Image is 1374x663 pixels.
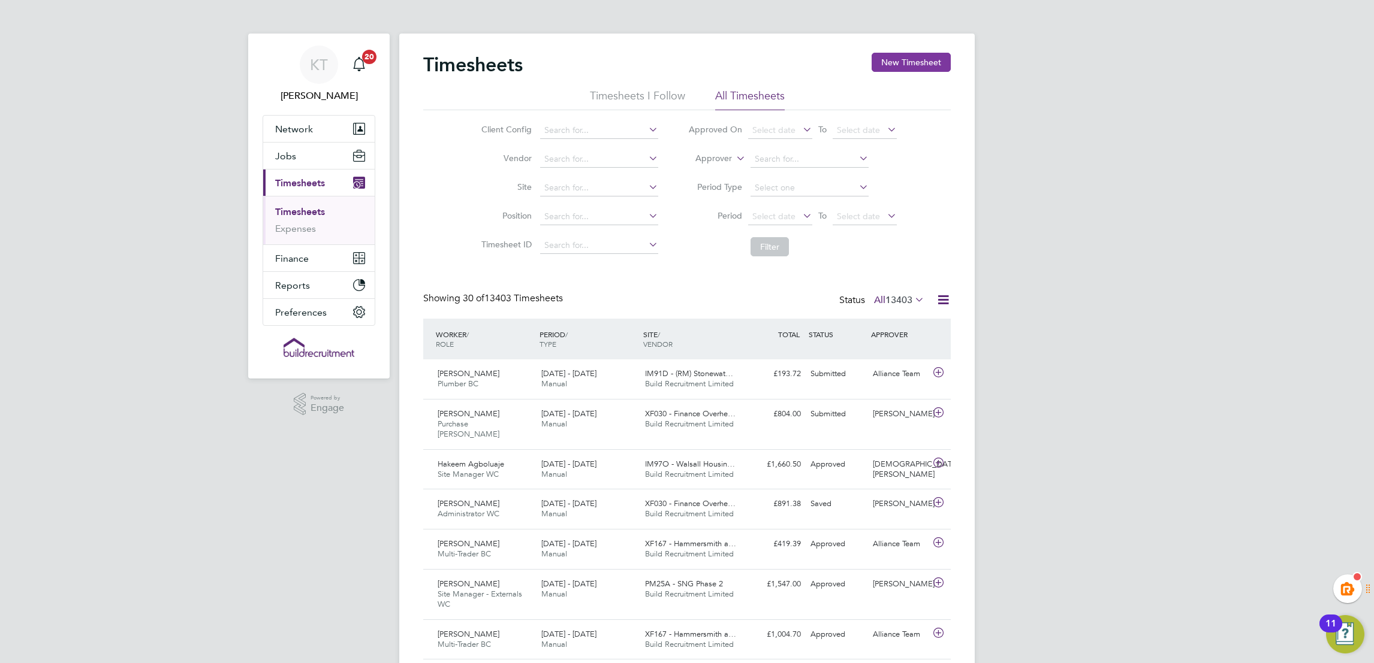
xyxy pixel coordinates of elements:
span: [PERSON_NAME] [438,538,499,549]
span: / [466,329,469,339]
button: Jobs [263,143,375,169]
label: Position [478,210,532,221]
h2: Timesheets [423,53,523,77]
span: Manual [541,419,567,429]
span: Kiera Troutt [263,89,375,103]
div: Alliance Team [868,534,930,554]
span: Finance [275,253,309,264]
span: KT [310,57,328,72]
label: Site [478,181,532,192]
span: TYPE [540,339,556,349]
div: [PERSON_NAME] [868,574,930,594]
span: Engage [311,403,344,413]
label: Approved On [688,124,742,135]
button: Filter [751,237,789,256]
div: Alliance Team [868,625,930,644]
a: Powered byEngage [294,393,345,416]
span: XF167 - Hammersmith a… [645,538,736,549]
a: Timesheets [275,206,325,217]
button: New Timesheet [872,53,951,72]
a: Go to home page [263,338,375,357]
div: £1,547.00 [743,574,806,594]
div: £1,004.70 [743,625,806,644]
div: [PERSON_NAME] [868,404,930,424]
div: SITE [640,323,744,355]
span: Hakeem Agboluaje [438,459,504,469]
span: XF030 - Finance Overhe… [645,498,736,508]
span: Powered by [311,393,344,403]
span: Administrator WC [438,508,499,519]
label: Approver [678,153,732,165]
span: XF030 - Finance Overhe… [645,408,736,419]
span: Preferences [275,307,327,318]
label: Period Type [688,181,742,192]
span: Manual [541,639,567,649]
li: All Timesheets [715,89,785,110]
input: Search for... [540,208,658,225]
input: Search for... [540,180,658,196]
span: Select date [837,125,880,135]
button: Timesheets [263,169,375,196]
span: Manual [541,508,567,519]
input: Search for... [751,151,869,168]
img: buildrec-logo-retina.png [284,338,354,357]
span: [PERSON_NAME] [438,579,499,589]
li: Timesheets I Follow [590,89,685,110]
span: Build Recruitment Limited [645,589,734,599]
span: Multi-Trader BC [438,549,491,559]
span: Select date [837,211,880,222]
div: PERIOD [537,323,640,355]
button: Network [263,116,375,142]
button: Finance [263,245,375,271]
span: Network [275,123,313,135]
div: Approved [806,534,868,554]
span: XF167 - Hammersmith a… [645,629,736,639]
a: Expenses [275,223,316,234]
div: Submitted [806,364,868,384]
span: Manual [541,379,567,389]
span: To [815,122,830,137]
span: Build Recruitment Limited [645,379,734,389]
span: [DATE] - [DATE] [541,408,596,419]
span: Build Recruitment Limited [645,549,734,559]
div: £419.39 [743,534,806,554]
span: Build Recruitment Limited [645,508,734,519]
div: 11 [1325,623,1336,639]
span: Build Recruitment Limited [645,419,734,429]
div: Approved [806,625,868,644]
span: / [565,329,568,339]
div: Approved [806,574,868,594]
div: [PERSON_NAME] [868,494,930,514]
span: [DATE] - [DATE] [541,579,596,589]
span: [DATE] - [DATE] [541,538,596,549]
div: £891.38 [743,494,806,514]
div: £804.00 [743,404,806,424]
span: Build Recruitment Limited [645,469,734,479]
span: / [658,329,660,339]
span: 20 [362,50,376,64]
span: 13403 [885,294,912,306]
div: Status [839,292,927,309]
span: Timesheets [275,177,325,189]
label: Client Config [478,124,532,135]
input: Select one [751,180,869,196]
span: [PERSON_NAME] [438,498,499,508]
span: [DATE] - [DATE] [541,629,596,639]
span: Select date [752,211,796,222]
label: All [874,294,924,306]
span: Jobs [275,150,296,162]
span: IM91D - (RM) Stonewat… [645,368,733,379]
span: Manual [541,589,567,599]
div: [DEMOGRAPHIC_DATA][PERSON_NAME] [868,455,930,485]
input: Search for... [540,122,658,139]
span: IM97O - Walsall Housin… [645,459,735,469]
a: 20 [347,46,371,84]
input: Search for... [540,237,658,254]
span: [DATE] - [DATE] [541,368,596,379]
span: [PERSON_NAME] [438,629,499,639]
span: Site Manager WC [438,469,499,479]
span: [PERSON_NAME] [438,408,499,419]
div: WORKER [433,323,537,355]
button: Open Resource Center, 11 new notifications [1326,615,1364,653]
div: APPROVER [868,323,930,345]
